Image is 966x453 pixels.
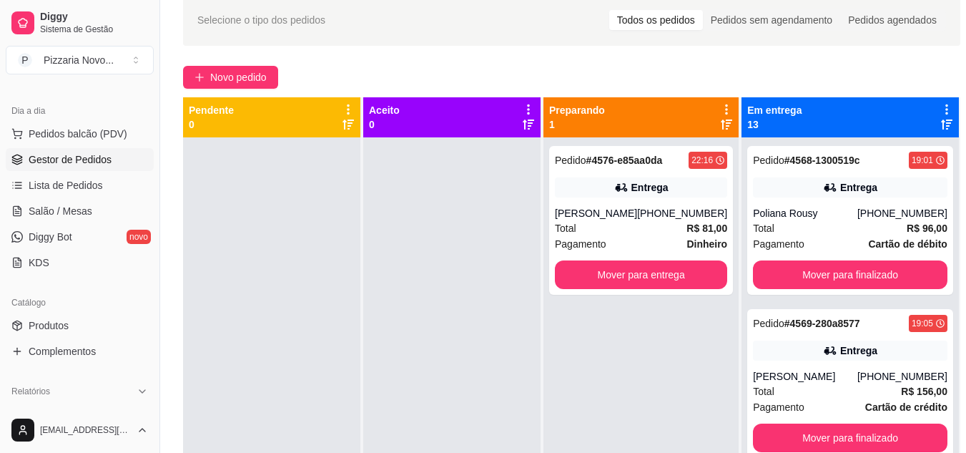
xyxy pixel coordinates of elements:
[6,46,154,74] button: Select a team
[549,103,605,117] p: Preparando
[6,6,154,40] a: DiggySistema de Gestão
[784,155,860,166] strong: # 4568-1300519c
[555,220,576,236] span: Total
[29,204,92,218] span: Salão / Mesas
[183,66,278,89] button: Novo pedido
[586,155,663,166] strong: # 4576-e85aa0da
[29,255,49,270] span: KDS
[907,223,947,234] strong: R$ 96,00
[6,225,154,248] a: Diggy Botnovo
[840,180,877,195] div: Entrega
[753,399,804,415] span: Pagamento
[40,11,148,24] span: Diggy
[18,53,32,67] span: P
[6,403,154,426] a: Relatórios de vendas
[901,386,947,397] strong: R$ 156,00
[631,180,669,195] div: Entrega
[369,117,400,132] p: 0
[29,318,69,333] span: Produtos
[6,174,154,197] a: Lista de Pedidos
[609,10,703,30] div: Todos os pedidos
[6,122,154,145] button: Pedidos balcão (PDV)
[753,236,804,252] span: Pagamento
[189,117,234,132] p: 0
[555,155,586,166] span: Pedido
[753,260,947,289] button: Mover para finalizado
[40,24,148,35] span: Sistema de Gestão
[29,152,112,167] span: Gestor de Pedidos
[747,117,802,132] p: 13
[11,386,50,397] span: Relatórios
[6,99,154,122] div: Dia a dia
[753,369,857,384] div: [PERSON_NAME]
[29,344,96,359] span: Complementos
[6,340,154,363] a: Complementos
[29,230,72,244] span: Diggy Bot
[194,72,204,82] span: plus
[6,200,154,223] a: Salão / Mesas
[44,53,114,67] div: Pizzaria Novo ...
[857,206,947,220] div: [PHONE_NUMBER]
[753,206,857,220] div: Poliana Rousy
[912,155,933,166] div: 19:01
[691,155,713,166] div: 22:16
[549,117,605,132] p: 1
[369,103,400,117] p: Aceito
[189,103,234,117] p: Pendente
[753,155,784,166] span: Pedido
[6,291,154,314] div: Catálogo
[6,148,154,171] a: Gestor de Pedidos
[6,251,154,274] a: KDS
[40,424,131,436] span: [EMAIL_ADDRESS][DOMAIN_NAME]
[865,401,947,413] strong: Cartão de crédito
[686,223,727,234] strong: R$ 81,00
[840,10,945,30] div: Pedidos agendados
[784,318,860,329] strong: # 4569-280a8577
[686,238,727,250] strong: Dinheiro
[6,413,154,447] button: [EMAIL_ADDRESS][DOMAIN_NAME]
[637,206,727,220] div: [PHONE_NUMBER]
[703,10,840,30] div: Pedidos sem agendamento
[912,318,933,329] div: 19:05
[868,238,947,250] strong: Cartão de débito
[753,424,947,452] button: Mover para finalizado
[555,260,727,289] button: Mover para entrega
[210,69,267,85] span: Novo pedido
[197,12,325,28] span: Selecione o tipo dos pedidos
[753,220,774,236] span: Total
[753,318,784,329] span: Pedido
[857,369,947,384] div: [PHONE_NUMBER]
[555,206,637,220] div: [PERSON_NAME]
[753,384,774,399] span: Total
[6,314,154,337] a: Produtos
[555,236,606,252] span: Pagamento
[29,127,127,141] span: Pedidos balcão (PDV)
[840,344,877,358] div: Entrega
[29,178,103,193] span: Lista de Pedidos
[747,103,802,117] p: Em entrega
